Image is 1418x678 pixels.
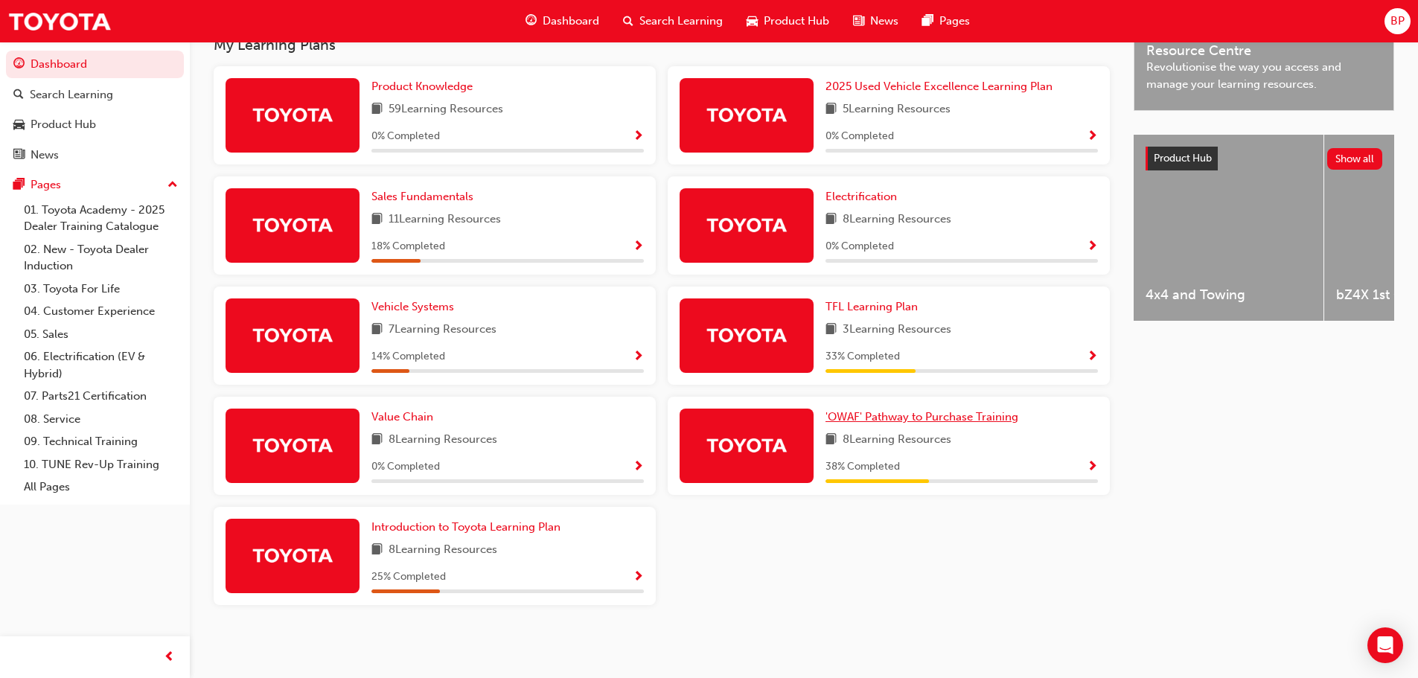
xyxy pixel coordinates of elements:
div: Search Learning [30,86,113,103]
span: news-icon [13,149,25,162]
span: Value Chain [371,410,433,423]
span: 5 Learning Resources [843,100,951,119]
button: Pages [6,171,184,199]
span: search-icon [623,12,633,31]
img: Trak [252,101,333,127]
span: 3 Learning Resources [843,321,951,339]
span: Product Hub [1154,152,1212,164]
div: News [31,147,59,164]
button: Show Progress [1087,458,1098,476]
span: book-icon [371,321,383,339]
div: Product Hub [31,116,96,133]
button: Show Progress [1087,127,1098,146]
a: Product Hub [6,111,184,138]
a: Search Learning [6,81,184,109]
span: 59 Learning Resources [389,100,503,119]
button: Show Progress [1087,237,1098,256]
span: Welcome to your new Training Resource Centre [1146,25,1382,59]
button: BP [1385,8,1411,34]
a: Product Knowledge [371,78,479,95]
span: 8 Learning Resources [389,431,497,450]
a: TFL Learning Plan [825,298,924,316]
a: Product HubShow all [1146,147,1382,170]
span: guage-icon [13,58,25,71]
a: 03. Toyota For Life [18,278,184,301]
a: 02. New - Toyota Dealer Induction [18,238,184,278]
span: pages-icon [922,12,933,31]
span: Pages [939,13,970,30]
a: 'OWAF' Pathway to Purchase Training [825,409,1024,426]
span: 38 % Completed [825,458,900,476]
span: Dashboard [543,13,599,30]
img: Trak [252,211,333,237]
span: car-icon [13,118,25,132]
span: up-icon [167,176,178,195]
span: Show Progress [633,351,644,364]
div: Pages [31,176,61,194]
img: Trak [706,101,788,127]
a: Dashboard [6,51,184,78]
span: News [870,13,898,30]
a: 01. Toyota Academy - 2025 Dealer Training Catalogue [18,199,184,238]
span: book-icon [825,431,837,450]
a: 08. Service [18,408,184,431]
span: Show Progress [633,571,644,584]
span: prev-icon [164,648,175,667]
span: Product Hub [764,13,829,30]
span: book-icon [371,211,383,229]
span: 11 Learning Resources [389,211,501,229]
div: Open Intercom Messenger [1367,627,1403,663]
img: Trak [252,542,333,568]
a: search-iconSearch Learning [611,6,735,36]
img: Trak [252,432,333,458]
span: Show Progress [633,240,644,254]
span: news-icon [853,12,864,31]
span: book-icon [371,541,383,560]
a: 09. Technical Training [18,430,184,453]
span: search-icon [13,89,24,102]
a: 2025 Used Vehicle Excellence Learning Plan [825,78,1058,95]
span: TFL Learning Plan [825,300,918,313]
a: All Pages [18,476,184,499]
button: Show Progress [1087,348,1098,366]
span: 0 % Completed [371,458,440,476]
h3: My Learning Plans [214,36,1110,54]
a: Vehicle Systems [371,298,460,316]
a: 06. Electrification (EV & Hybrid) [18,345,184,385]
a: Value Chain [371,409,439,426]
span: 33 % Completed [825,348,900,365]
span: 18 % Completed [371,238,445,255]
span: 8 Learning Resources [843,211,951,229]
span: Vehicle Systems [371,300,454,313]
span: Show Progress [1087,461,1098,474]
span: Revolutionise the way you access and manage your learning resources. [1146,59,1382,92]
button: Show Progress [633,127,644,146]
a: Electrification [825,188,903,205]
span: Show Progress [1087,130,1098,144]
img: Trak [7,4,112,38]
a: Sales Fundamentals [371,188,479,205]
a: 05. Sales [18,323,184,346]
span: book-icon [825,100,837,119]
button: Show Progress [633,568,644,586]
a: news-iconNews [841,6,910,36]
span: Electrification [825,190,897,203]
span: 8 Learning Resources [389,541,497,560]
a: 04. Customer Experience [18,300,184,323]
span: 4x4 and Towing [1146,287,1312,304]
a: 07. Parts21 Certification [18,385,184,408]
span: pages-icon [13,179,25,192]
a: 4x4 and Towing [1134,135,1323,321]
span: Show Progress [633,130,644,144]
img: Trak [252,322,333,348]
span: Sales Fundamentals [371,190,473,203]
span: 25 % Completed [371,569,446,586]
span: book-icon [371,431,383,450]
span: car-icon [747,12,758,31]
span: book-icon [825,321,837,339]
img: Trak [706,322,788,348]
span: 'OWAF' Pathway to Purchase Training [825,410,1018,423]
a: pages-iconPages [910,6,982,36]
span: 8 Learning Resources [843,431,951,450]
